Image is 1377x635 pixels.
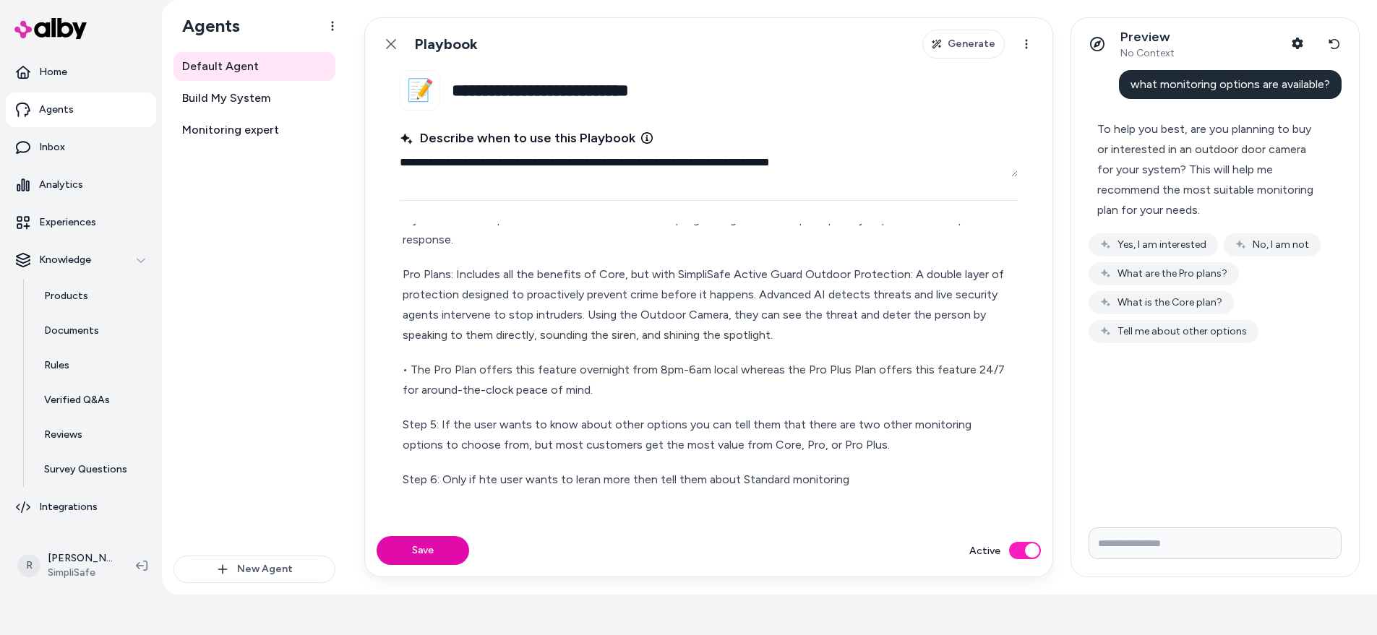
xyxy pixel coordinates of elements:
[44,462,127,477] p: Survey Questions
[39,215,96,230] p: Experiences
[39,103,74,117] p: Agents
[6,243,156,277] button: Knowledge
[403,415,1015,455] p: Step 5: If the user wants to know about other options you can tell them that there are two other ...
[403,360,1015,400] p: • The Pro Plan offers this feature overnight from 8pm-6am local whereas the Pro Plus Plan offers ...
[922,30,1005,59] button: Generate
[30,314,156,348] a: Documents
[173,116,335,144] a: Monitoring expert
[400,128,635,148] span: Describe when to use this Playbook
[39,253,91,267] p: Knowledge
[182,121,279,139] span: Monitoring expert
[39,140,65,155] p: Inbox
[14,18,87,39] img: alby Logo
[1131,77,1330,91] span: what monitoring options are available?
[44,358,69,373] p: Rules
[39,500,98,514] p: Integrations
[6,92,156,127] a: Agents
[1097,119,1321,220] div: To help you best, are you planning to buy or interested in an outdoor door camera for your system...
[173,52,335,81] a: Default Agent
[39,65,67,79] p: Home
[30,383,156,418] a: Verified Q&As
[1120,29,1175,46] p: Preview
[1224,233,1321,256] button: No, I am not
[377,536,469,565] button: Save
[948,37,995,51] span: Generate
[6,490,156,524] a: Integrations
[403,470,1015,490] p: Step 6: Only if hte user wants to leran more then tell them about Standard monitoring
[1089,320,1258,343] button: Tell me about other options
[182,90,270,107] span: Build My System
[17,554,40,577] span: R
[969,543,1000,558] label: Active
[1089,291,1234,314] button: What is the Core plan?
[6,130,156,165] a: Inbox
[44,324,99,338] p: Documents
[173,556,335,583] button: New Agent
[173,84,335,113] a: Build My System
[30,348,156,383] a: Rules
[30,452,156,487] a: Survey Questions
[6,168,156,202] a: Analytics
[44,393,110,407] p: Verified Q&As
[30,279,156,314] a: Products
[1089,233,1218,256] button: Yes, I am interested
[171,15,240,37] h1: Agents
[48,551,113,566] p: [PERSON_NAME]
[1089,527,1342,559] input: Write your prompt here
[414,35,478,53] h1: Playbook
[1120,47,1175,60] span: No Context
[39,178,83,192] p: Analytics
[182,58,259,75] span: Default Agent
[30,418,156,452] a: Reviews
[48,566,113,580] span: SimpliSafe
[9,543,124,589] button: R[PERSON_NAME]SimpliSafe
[403,264,1015,345] p: Pro Plans: Includes all the benefits of Core, but with SimpliSafe Active Guard Outdoor Protection...
[400,70,440,111] button: 📝
[6,205,156,240] a: Experiences
[44,428,82,442] p: Reviews
[6,55,156,90] a: Home
[1089,262,1239,285] button: What are the Pro plans?
[44,289,88,303] p: Products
